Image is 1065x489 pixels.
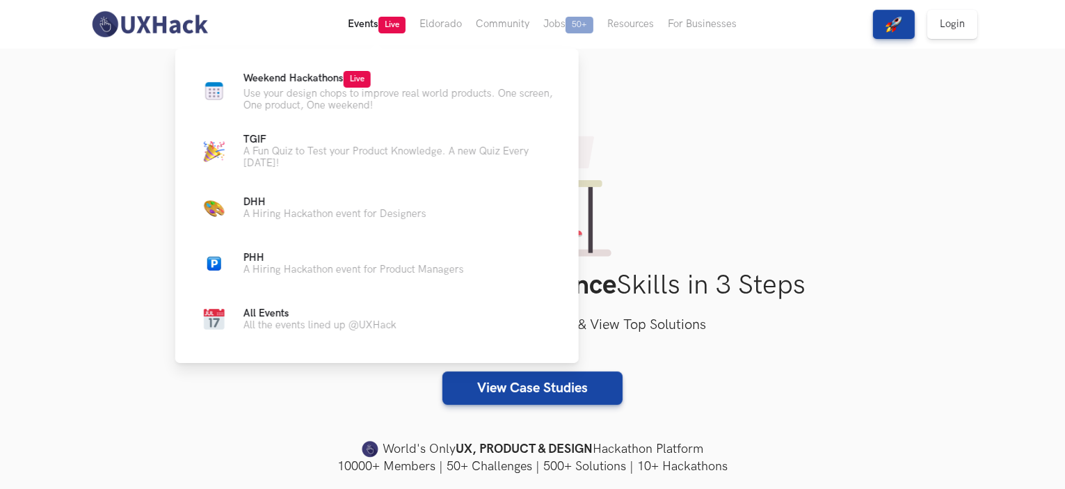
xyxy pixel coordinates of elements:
[243,134,266,145] span: TGIF
[198,134,556,169] a: Party capTGIFA Fun Quiz to Test your Product Knowledge. A new Quiz Every [DATE]!
[886,16,902,33] img: rocket
[198,191,556,225] a: Color PaletteDHHA Hiring Hackathon event for Designers
[204,81,225,102] img: Calendar new
[566,17,593,33] span: 50+
[378,17,406,33] span: Live
[243,319,397,331] p: All the events lined up @UXHack
[198,71,556,111] a: Calendar newWeekend HackathonsLiveUse your design chops to improve real world products. One scree...
[88,314,978,337] h3: Select a Case Study, Test your skills & View Top Solutions
[927,10,977,39] a: Login
[243,145,556,169] p: A Fun Quiz to Test your Product Knowledge. A new Quiz Every [DATE]!
[88,10,211,39] img: UXHack-logo.png
[243,208,426,220] p: A Hiring Hackathon event for Designers
[88,458,978,475] h4: 10000+ Members | 50+ Challenges | 500+ Solutions | 10+ Hackathons
[243,72,371,84] span: Weekend Hackathons
[243,264,464,275] p: A Hiring Hackathon event for Product Managers
[243,252,264,264] span: PHH
[243,307,289,319] span: All Events
[88,269,978,302] h1: Improve Your Skills in 3 Steps
[88,440,978,459] h4: World's Only Hackathon Platform
[198,247,556,280] a: ParkingPHHA Hiring Hackathon event for Product Managers
[204,141,225,162] img: Party cap
[198,303,556,336] a: CalendarAll EventsAll the events lined up @UXHack
[442,371,623,405] a: View Case Studies
[243,88,556,111] p: Use your design chops to improve real world products. One screen, One product, One weekend!
[344,71,371,88] span: Live
[243,196,266,208] span: DHH
[207,257,221,271] img: Parking
[204,309,225,330] img: Calendar
[456,440,593,459] strong: UX, PRODUCT & DESIGN
[362,440,378,458] img: uxhack-favicon-image.png
[204,198,225,218] img: Color Palette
